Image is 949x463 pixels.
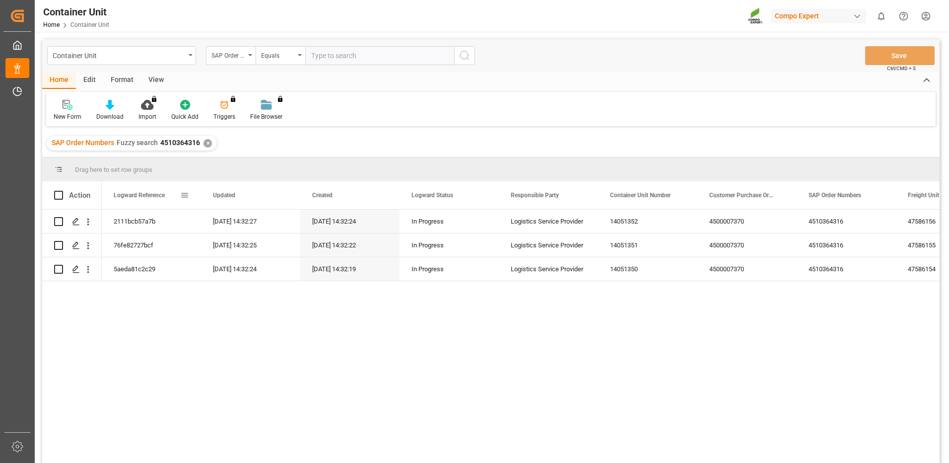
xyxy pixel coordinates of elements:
button: open menu [47,46,196,65]
span: Ctrl/CMD + S [887,65,916,72]
span: Logward Status [411,192,453,199]
div: Logistics Service Provider [499,233,598,257]
button: Help Center [892,5,915,27]
div: [DATE] 14:32:19 [300,257,400,281]
button: Compo Expert [771,6,870,25]
div: [DATE] 14:32:24 [300,210,400,233]
div: Download [96,112,124,121]
div: Press SPACE to select this row. [42,257,102,281]
div: Compo Expert [771,9,866,23]
span: Responsible Party [511,192,559,199]
span: Customer Purchase Order Numbers [709,192,776,199]
div: ✕ [203,139,212,148]
div: [DATE] 14:32:24 [201,257,300,281]
div: Press SPACE to select this row. [42,233,102,257]
span: SAP Order Numbers [52,139,114,147]
div: SAP Order Numbers [211,49,245,60]
span: Fuzzy search [117,139,158,147]
div: 4500007370 [697,257,797,281]
div: 5aeda81c2c29 [102,257,201,281]
div: New Form [54,112,81,121]
img: Screenshot%202023-09-29%20at%2010.02.21.png_1712312052.png [748,7,764,25]
span: SAP Order Numbers [809,192,861,199]
input: Type to search [305,46,454,65]
div: Container Unit [53,49,185,61]
div: Format [103,72,141,89]
div: Container Unit [43,4,109,19]
button: Save [865,46,935,65]
span: Created [312,192,333,199]
div: [DATE] 14:32:27 [201,210,300,233]
div: Equals [261,49,295,60]
span: Logward Reference [114,192,165,199]
div: 2111bcb57a7b [102,210,201,233]
div: [DATE] 14:32:22 [300,233,400,257]
a: Home [43,21,60,28]
div: Quick Add [171,112,199,121]
div: In Progress [411,210,487,233]
span: Container Unit Number [610,192,671,199]
div: 4510364316 [797,210,896,233]
div: Edit [76,72,103,89]
span: Drag here to set row groups [75,166,152,173]
div: [DATE] 14:32:25 [201,233,300,257]
div: In Progress [411,234,487,257]
button: open menu [256,46,305,65]
div: 14051351 [598,233,697,257]
button: search button [454,46,475,65]
div: Home [42,72,76,89]
div: 14051352 [598,210,697,233]
div: Press SPACE to select this row. [42,210,102,233]
div: Action [69,191,90,200]
button: open menu [206,46,256,65]
div: 14051350 [598,257,697,281]
div: In Progress [411,258,487,281]
div: 4510364316 [797,257,896,281]
div: 4510364316 [797,233,896,257]
div: View [141,72,171,89]
span: Updated [213,192,235,199]
div: 76fe82727bcf [102,233,201,257]
div: Logistics Service Provider [499,257,598,281]
button: show 0 new notifications [870,5,892,27]
div: Logistics Service Provider [499,210,598,233]
div: 4500007370 [697,233,797,257]
span: 4510364316 [160,139,200,147]
div: 4500007370 [697,210,797,233]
